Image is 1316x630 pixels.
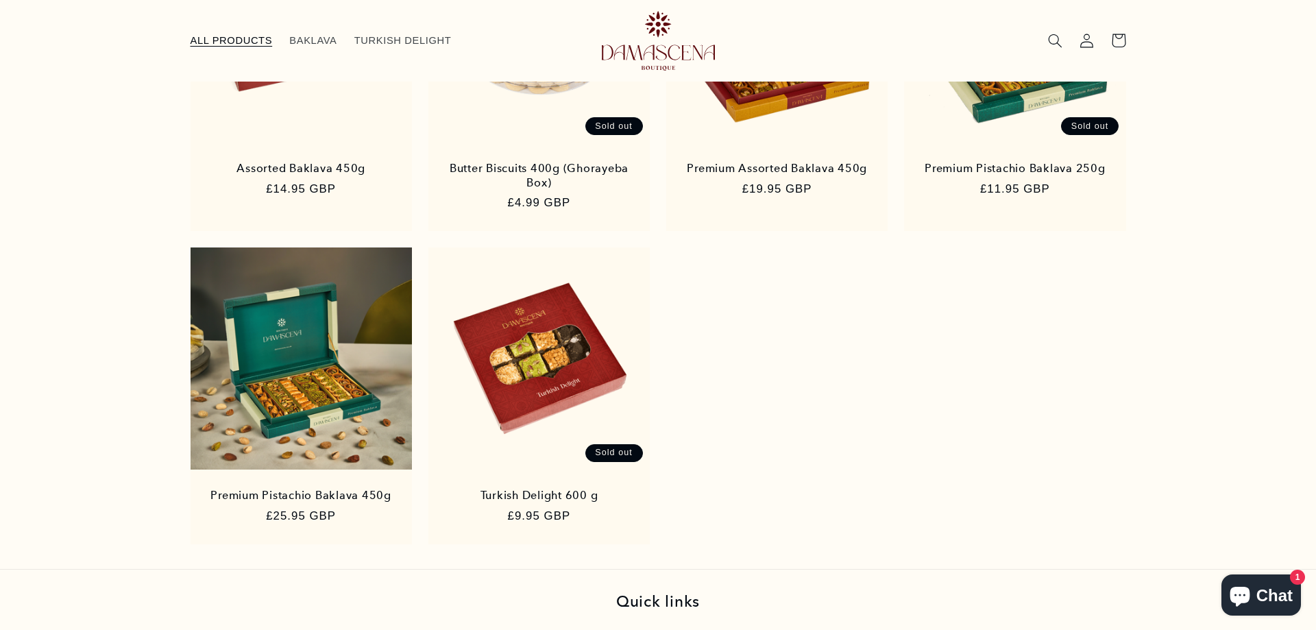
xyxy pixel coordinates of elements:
span: ALL PRODUCTS [191,34,273,47]
a: Premium Assorted Baklava 450g [681,162,873,175]
summary: Search [1040,25,1071,56]
a: Premium Pistachio Baklava 250g [918,162,1111,175]
a: ALL PRODUCTS [182,25,281,56]
span: TURKISH DELIGHT [354,34,452,47]
a: Damascena Boutique [577,5,739,75]
a: Premium Pistachio Baklava 450g [205,489,398,502]
h2: Quick links [385,592,931,611]
a: Assorted Baklava 450g [205,162,398,175]
a: Turkish Delight 600 g [443,489,635,502]
a: TURKISH DELIGHT [345,25,460,56]
a: Butter Biscuits 400g (Ghorayeba Box) [443,162,635,190]
a: BAKLAVA [281,25,345,56]
inbox-online-store-chat: Shopify online store chat [1217,574,1305,619]
span: BAKLAVA [289,34,337,47]
img: Damascena Boutique [602,11,715,71]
